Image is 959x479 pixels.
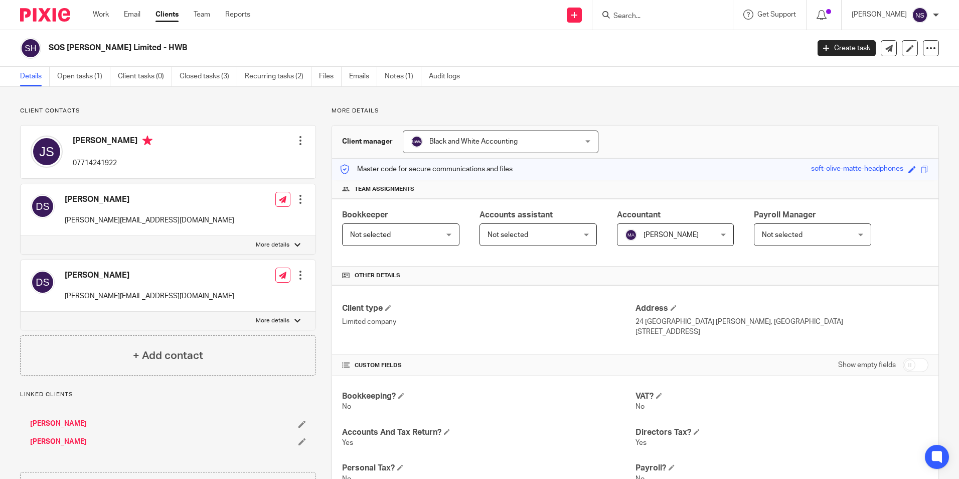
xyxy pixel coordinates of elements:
p: [STREET_ADDRESS] [635,327,928,337]
img: svg%3E [912,7,928,23]
h4: Bookkeeping? [342,391,635,402]
p: More details [332,107,939,115]
span: Yes [635,439,647,446]
input: Search [612,12,703,21]
img: svg%3E [411,136,423,148]
img: svg%3E [31,270,55,294]
h4: [PERSON_NAME] [65,194,234,205]
p: Master code for secure communications and files [340,164,513,174]
a: [PERSON_NAME] [30,419,87,429]
span: Not selected [488,231,528,238]
img: svg%3E [625,229,637,241]
h4: Accounts And Tax Return? [342,427,635,438]
img: svg%3E [31,136,63,168]
h4: Directors Tax? [635,427,928,438]
h3: Client manager [342,137,393,147]
p: Linked clients [20,391,316,399]
a: Client tasks (0) [118,67,172,86]
span: Team assignments [355,185,414,193]
i: Primary [142,136,152,146]
span: Get Support [757,11,796,18]
span: Black and White Accounting [429,138,518,145]
a: Files [319,67,342,86]
a: Details [20,67,50,86]
h4: Address [635,303,928,314]
span: No [342,403,351,410]
h4: Client type [342,303,635,314]
a: [PERSON_NAME] [30,437,87,447]
a: Notes (1) [385,67,421,86]
img: Pixie [20,8,70,22]
span: Accountant [617,211,661,219]
p: [PERSON_NAME] [852,10,907,20]
h4: [PERSON_NAME] [73,136,152,148]
span: No [635,403,645,410]
a: Emails [349,67,377,86]
a: Clients [155,10,179,20]
span: [PERSON_NAME] [644,231,699,238]
p: More details [256,317,289,325]
a: Email [124,10,140,20]
span: Yes [342,439,353,446]
label: Show empty fields [838,360,896,370]
span: Not selected [350,231,391,238]
div: soft-olive-matte-headphones [811,164,903,175]
span: Bookkeeper [342,211,388,219]
a: Open tasks (1) [57,67,110,86]
img: svg%3E [31,194,55,218]
h4: Personal Tax? [342,463,635,473]
span: Other details [355,272,400,280]
p: [PERSON_NAME][EMAIL_ADDRESS][DOMAIN_NAME] [65,291,234,301]
a: Work [93,10,109,20]
h4: [PERSON_NAME] [65,270,234,281]
h4: CUSTOM FIELDS [342,362,635,370]
a: Audit logs [429,67,467,86]
p: Limited company [342,317,635,327]
span: Accounts assistant [479,211,553,219]
h4: VAT? [635,391,928,402]
a: Closed tasks (3) [180,67,237,86]
a: Reports [225,10,250,20]
a: Recurring tasks (2) [245,67,311,86]
p: More details [256,241,289,249]
p: 24 [GEOGRAPHIC_DATA] [PERSON_NAME], [GEOGRAPHIC_DATA] [635,317,928,327]
p: [PERSON_NAME][EMAIL_ADDRESS][DOMAIN_NAME] [65,215,234,225]
h4: + Add contact [133,348,203,364]
p: Client contacts [20,107,316,115]
p: 07714241922 [73,158,152,168]
span: Payroll Manager [754,211,816,219]
h4: Payroll? [635,463,928,473]
img: svg%3E [20,38,41,59]
a: Team [194,10,210,20]
h2: SOS [PERSON_NAME] Limited - HWB [49,43,652,53]
a: Create task [818,40,876,56]
span: Not selected [762,231,803,238]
